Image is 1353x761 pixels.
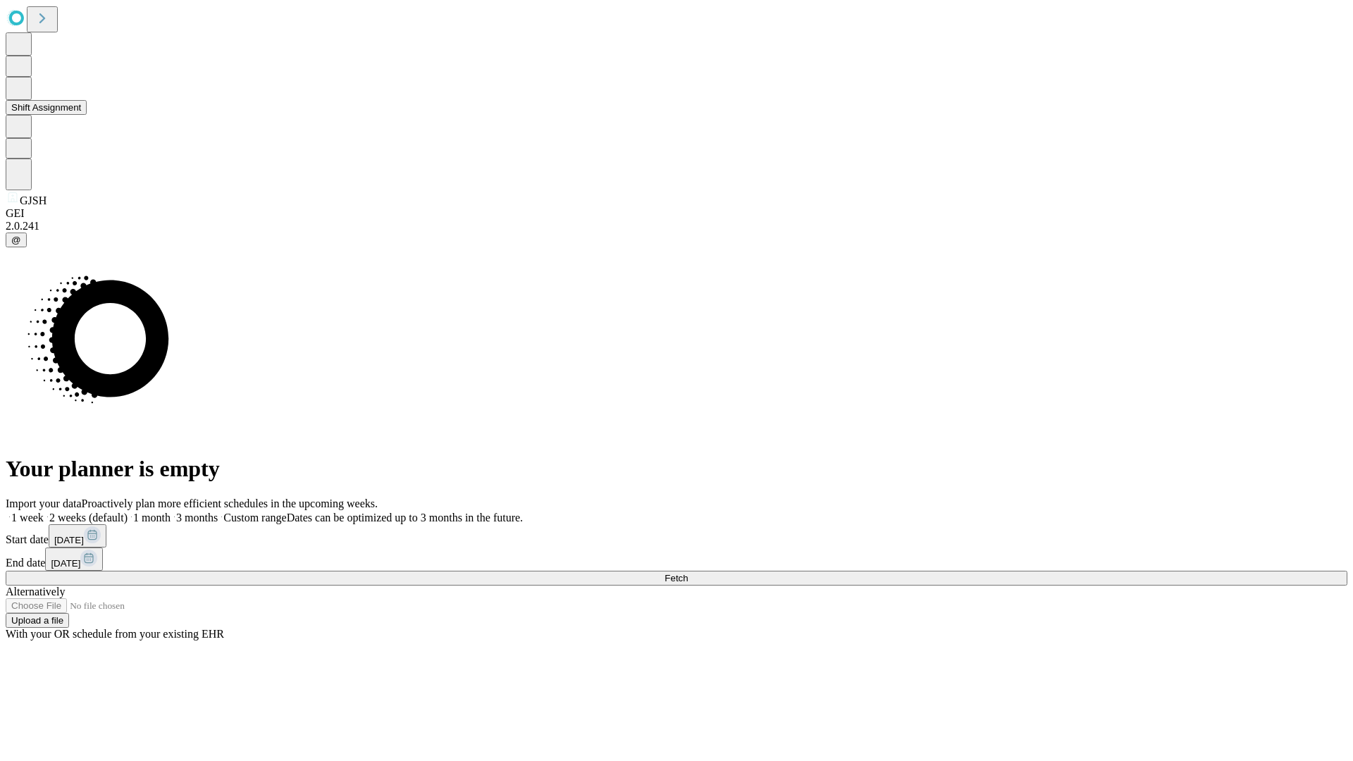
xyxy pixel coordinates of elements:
[49,524,106,547] button: [DATE]
[82,497,378,509] span: Proactively plan more efficient schedules in the upcoming weeks.
[6,547,1347,571] div: End date
[6,456,1347,482] h1: Your planner is empty
[6,220,1347,233] div: 2.0.241
[133,512,171,524] span: 1 month
[11,235,21,245] span: @
[6,586,65,598] span: Alternatively
[6,207,1347,220] div: GEI
[6,628,224,640] span: With your OR schedule from your existing EHR
[176,512,218,524] span: 3 months
[6,100,87,115] button: Shift Assignment
[45,547,103,571] button: [DATE]
[20,194,47,206] span: GJSH
[6,524,1347,547] div: Start date
[287,512,523,524] span: Dates can be optimized up to 3 months in the future.
[6,613,69,628] button: Upload a file
[49,512,128,524] span: 2 weeks (default)
[6,571,1347,586] button: Fetch
[665,573,688,583] span: Fetch
[54,535,84,545] span: [DATE]
[223,512,286,524] span: Custom range
[51,558,80,569] span: [DATE]
[6,233,27,247] button: @
[6,497,82,509] span: Import your data
[11,512,44,524] span: 1 week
